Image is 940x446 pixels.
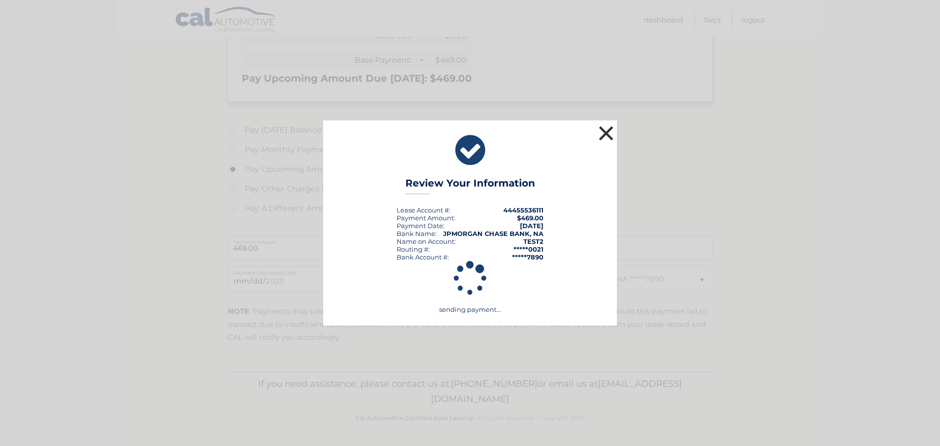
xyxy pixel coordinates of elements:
strong: 44455536111 [503,206,543,214]
div: Payment Amount: [397,214,455,222]
div: Bank Name: [397,230,437,237]
strong: JPMORGAN CHASE BANK, NA [443,230,543,237]
strong: TEST2 [523,237,543,245]
div: Lease Account #: [397,206,450,214]
button: × [596,123,616,143]
h3: Review Your Information [405,177,535,194]
span: [DATE] [520,222,543,230]
span: Payment Date [397,222,443,230]
div: : [397,222,445,230]
span: $469.00 [517,214,543,222]
div: sending payment... [335,261,605,314]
